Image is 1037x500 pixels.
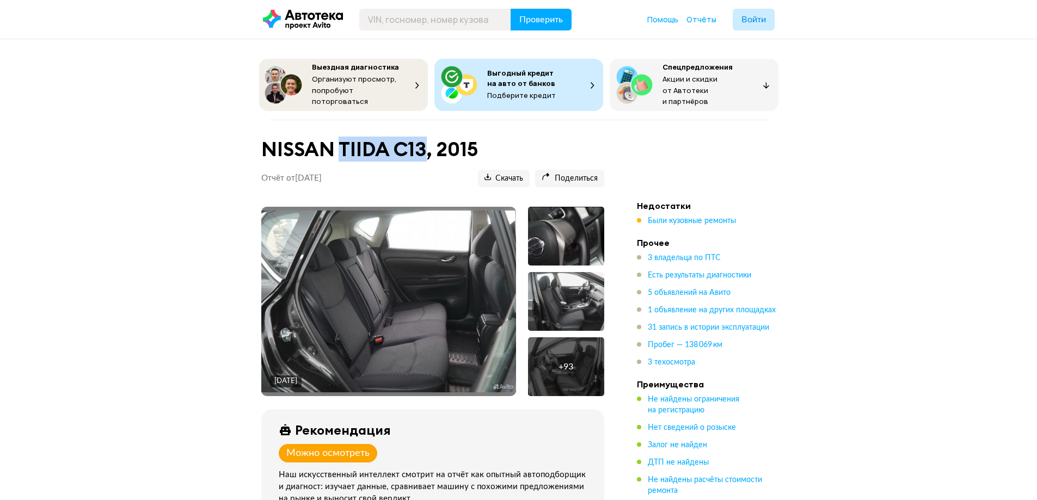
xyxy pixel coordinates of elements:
[487,68,555,88] span: Выгодный кредит на авто от банков
[686,14,716,25] a: Отчёты
[686,14,716,24] span: Отчёты
[359,9,511,30] input: VIN, госномер, номер кузова
[261,173,322,184] p: Отчёт от [DATE]
[559,361,573,372] div: + 93
[434,59,603,111] button: Выгодный кредит на авто от банковПодберите кредит
[648,289,731,297] span: 5 объявлений на Авито
[295,422,391,437] div: Рекомендация
[487,90,556,100] span: Подберите кредит
[637,379,789,390] h4: Преимущества
[648,459,709,466] span: ДТП не найдены
[648,441,707,449] span: Залог не найден
[647,14,678,25] a: Помощь
[741,15,766,24] span: Войти
[274,376,297,386] div: [DATE]
[259,59,428,111] button: Выездная диагностикаОрганизуют просмотр, попробуют поторговаться
[733,9,775,30] button: Войти
[647,14,678,24] span: Помощь
[648,306,776,314] span: 1 объявление на других площадках
[648,324,769,331] span: 31 запись в истории эксплуатации
[648,424,736,431] span: Нет сведений о розыске
[542,174,598,184] span: Поделиться
[662,74,717,106] span: Акции и скидки от Автотеки и партнёров
[648,217,736,225] span: Были кузовные ремонты
[511,9,572,30] button: Проверить
[286,447,370,459] div: Можно осмотреть
[648,341,722,349] span: Пробег — 138 069 км
[312,62,399,72] span: Выездная диагностика
[484,174,523,184] span: Скачать
[535,170,604,187] button: Поделиться
[637,237,789,248] h4: Прочее
[261,138,604,161] h1: NISSAN TIIDA C13, 2015
[648,254,721,262] span: 3 владельца по ПТС
[261,211,516,392] img: Main car
[519,15,563,24] span: Проверить
[637,200,789,211] h4: Недостатки
[648,359,695,366] span: 3 техосмотра
[610,59,778,111] button: СпецпредложенияАкции и скидки от Автотеки и партнёров
[648,271,751,279] span: Есть результаты диагностики
[312,74,397,106] span: Организуют просмотр, попробуют поторговаться
[478,170,530,187] button: Скачать
[662,62,733,72] span: Спецпредложения
[648,476,762,495] span: Не найдены расчёты стоимости ремонта
[648,396,739,414] span: Не найдены ограничения на регистрацию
